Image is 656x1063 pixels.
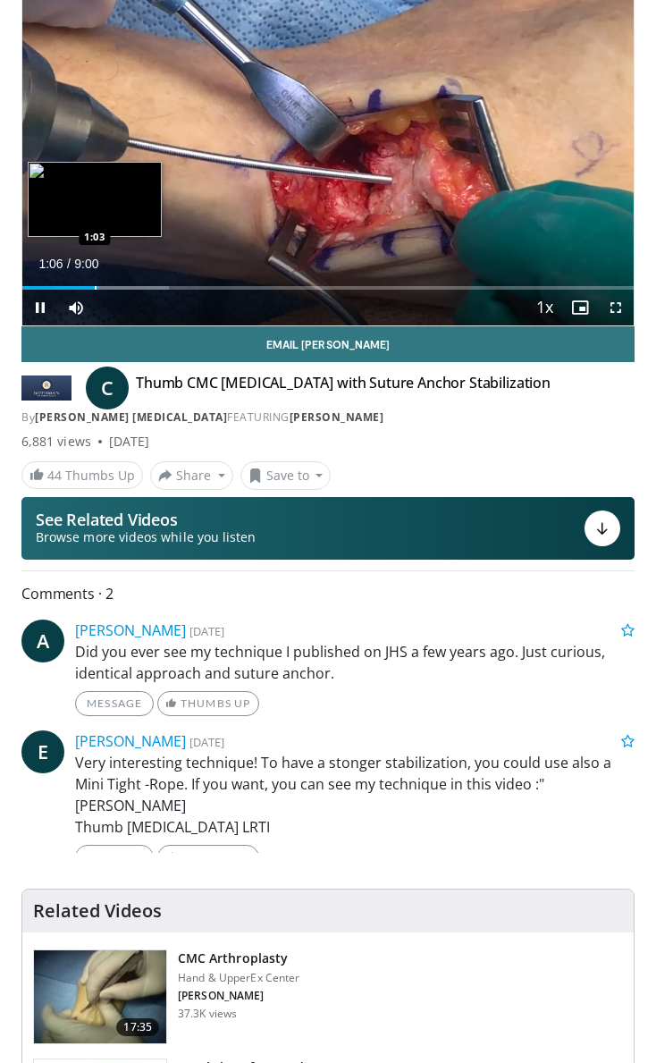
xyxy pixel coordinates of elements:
p: Did you ever see my technique I published on JHS a few years ago. Just curious, identical approac... [75,641,635,684]
a: Message [75,845,154,870]
p: [PERSON_NAME] [178,989,300,1003]
a: 44 Thumbs Up [21,461,143,489]
span: 6,881 views [21,433,91,451]
button: Pause [22,290,58,325]
div: Progress Bar [22,286,634,290]
h3: CMC Arthroplasty [178,949,300,967]
img: image.jpeg [28,162,162,237]
span: 1:06 [38,257,63,271]
a: [PERSON_NAME] [290,409,384,425]
button: Fullscreen [598,290,634,325]
span: / [67,257,71,271]
span: Browse more videos while you listen [36,528,256,546]
button: Enable picture-in-picture mode [562,290,598,325]
p: 37.3K views [178,1007,237,1021]
p: Hand & UpperEx Center [178,971,300,985]
div: [DATE] [109,433,149,451]
span: Comments 2 [21,582,635,605]
span: 9:00 [74,257,98,271]
h4: Thumb CMC [MEDICAL_DATA] with Suture Anchor Stabilization [136,374,551,402]
span: 17:35 [116,1018,159,1036]
a: 17:35 CMC Arthroplasty Hand & UpperEx Center [PERSON_NAME] 37.3K views [33,949,623,1044]
p: See Related Videos [36,510,256,528]
img: 54618_0000_3.png.150x105_q85_crop-smart_upscale.jpg [34,950,166,1043]
a: Thumbs Up [157,691,258,716]
button: See Related Videos Browse more videos while you listen [21,497,635,560]
a: [PERSON_NAME] [75,620,186,640]
button: Share [150,461,233,490]
button: Save to [240,461,332,490]
a: Thumbs Up [157,845,258,870]
span: 44 [47,467,62,484]
small: [DATE] [189,734,224,750]
p: Very interesting technique! To have a stonger stabilization, you could use also a Mini Tight -Rop... [75,752,635,838]
button: Playback Rate [526,290,562,325]
h4: Related Videos [33,900,162,922]
button: Mute [58,290,94,325]
small: [DATE] [189,623,224,639]
a: E [21,730,64,773]
div: By FEATURING [21,409,635,426]
a: Email [PERSON_NAME] [21,326,635,362]
a: Message [75,691,154,716]
a: C [86,367,129,409]
a: [PERSON_NAME] [75,731,186,751]
img: Rothman Hand Surgery [21,374,71,402]
a: [PERSON_NAME] [MEDICAL_DATA] [35,409,227,425]
a: A [21,620,64,662]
